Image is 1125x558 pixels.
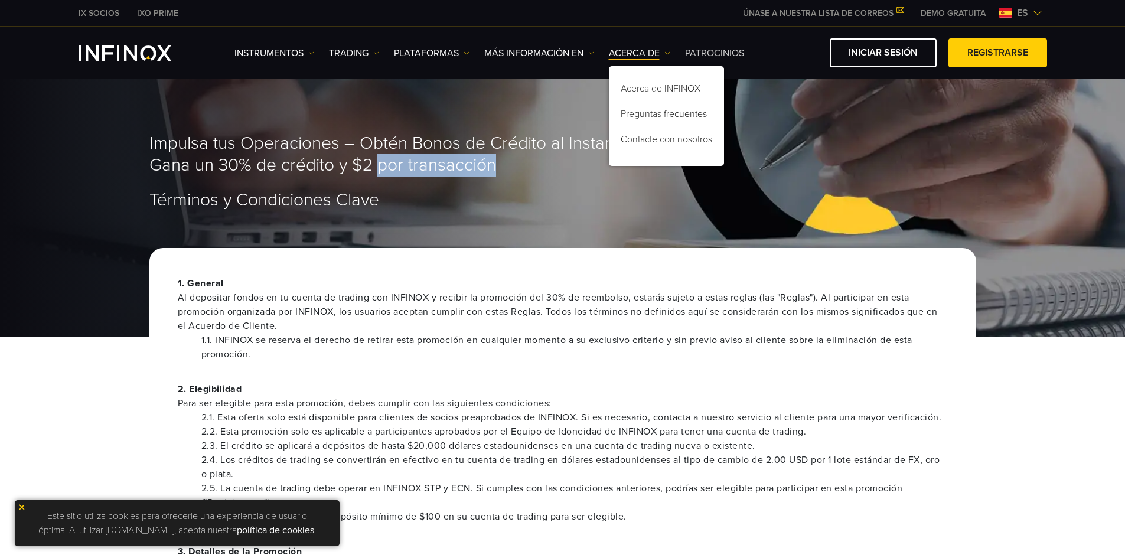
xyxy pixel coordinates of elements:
a: Iniciar sesión [830,38,937,67]
li: 2.1. Esta oferta solo está disponible para clientes de socios preaprobados de INFINOX. Si es nece... [201,410,948,425]
a: ÚNASE A NUESTRA LISTA DE CORREOS [734,8,912,18]
a: política de cookies [237,524,314,536]
a: ACERCA DE [609,46,670,60]
span: Para ser elegible para esta promoción, debes cumplir con las siguientes condiciones: [178,396,948,410]
a: Registrarse [948,38,1047,67]
p: 1. General [178,276,948,333]
a: INFINOX [128,7,187,19]
a: INFINOX MENU [912,7,994,19]
a: TRADING [329,46,379,60]
li: 2.4. Los créditos de trading se convertirán en efectivo en tu cuenta de trading en dólares estado... [201,453,948,481]
a: Preguntas frecuentes [609,103,724,129]
a: Más información en [484,46,594,60]
a: Patrocinios [685,46,744,60]
a: INFINOX [70,7,128,19]
p: 2. Elegibilidad [178,382,948,410]
h1: Términos y Condiciones Clave [149,191,976,210]
span: Impulsa tus Operaciones – Obtén Bonos de Crédito al Instante Gana un 30% de crédito y $2 por tran... [149,133,629,176]
a: Contacte con nosotros [609,129,724,154]
a: Instrumentos [234,46,314,60]
li: 2.5. La cuenta de trading debe operar en INFINOX STP y ECN. Si cumples con las condiciones anteri... [201,481,948,510]
p: Este sitio utiliza cookies para ofrecerle una experiencia de usuario óptima. Al utilizar [DOMAIN_... [21,506,334,540]
li: 2.2. Esta promoción solo es aplicable a participantes aprobados por el Equipo de Idoneidad de INF... [201,425,948,439]
a: INFINOX Logo [79,45,199,61]
li: 2.6. El cliente debe tener un depósito mínimo de $100 en su cuenta de trading para ser elegible. [201,510,948,524]
span: Al depositar fondos en tu cuenta de trading con INFINOX y recibir la promoción del 30% de reembol... [178,291,948,333]
a: Acerca de INFINOX [609,78,724,103]
img: yellow close icon [18,503,26,511]
li: 2.3. El crédito se aplicará a depósitos de hasta $20,000 dólares estadounidenses en una cuenta de... [201,439,948,453]
li: 1.1. INFINOX se reserva el derecho de retirar esta promoción en cualquier momento a su exclusivo ... [201,333,948,361]
a: PLATAFORMAS [394,46,469,60]
span: es [1012,6,1033,20]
